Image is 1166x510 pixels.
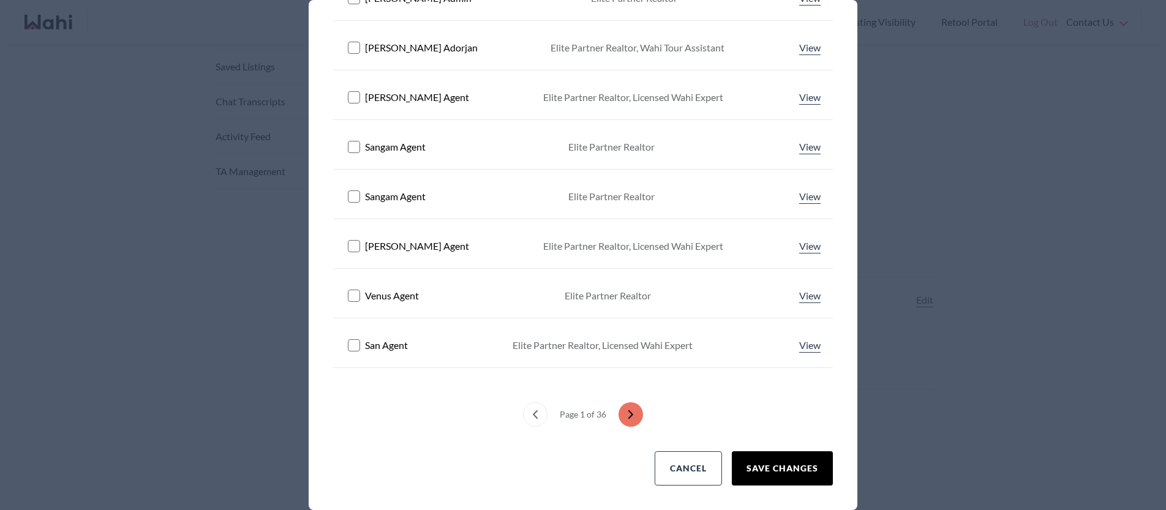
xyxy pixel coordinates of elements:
[365,288,419,303] span: Venus Agent
[797,90,823,105] a: View profile
[565,288,651,303] div: Elite Partner Realtor
[555,402,611,427] div: Page 1 of 36
[365,338,408,353] span: San Agent
[732,451,833,486] button: Save Changes
[365,40,478,55] span: [PERSON_NAME] Adorjan
[365,90,469,105] span: [PERSON_NAME] Agent
[551,40,724,55] div: Elite Partner Realtor, Wahi Tour Assistant
[797,288,823,303] a: View profile
[543,90,723,105] div: Elite Partner Realtor, Licensed Wahi Expert
[797,140,823,154] a: View profile
[365,189,426,204] span: Sangam Agent
[365,140,426,154] span: Sangam Agent
[797,40,823,55] a: View profile
[568,140,655,154] div: Elite Partner Realtor
[568,189,655,204] div: Elite Partner Realtor
[797,189,823,204] a: View profile
[655,451,722,486] button: Cancel
[797,338,823,353] a: View profile
[523,402,547,427] button: previous page
[797,239,823,253] a: View profile
[513,338,693,353] div: Elite Partner Realtor, Licensed Wahi Expert
[333,402,833,427] nav: Match with an agent menu pagination
[365,239,469,253] span: [PERSON_NAME] Agent
[543,239,723,253] div: Elite Partner Realtor, Licensed Wahi Expert
[619,402,643,427] button: next page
